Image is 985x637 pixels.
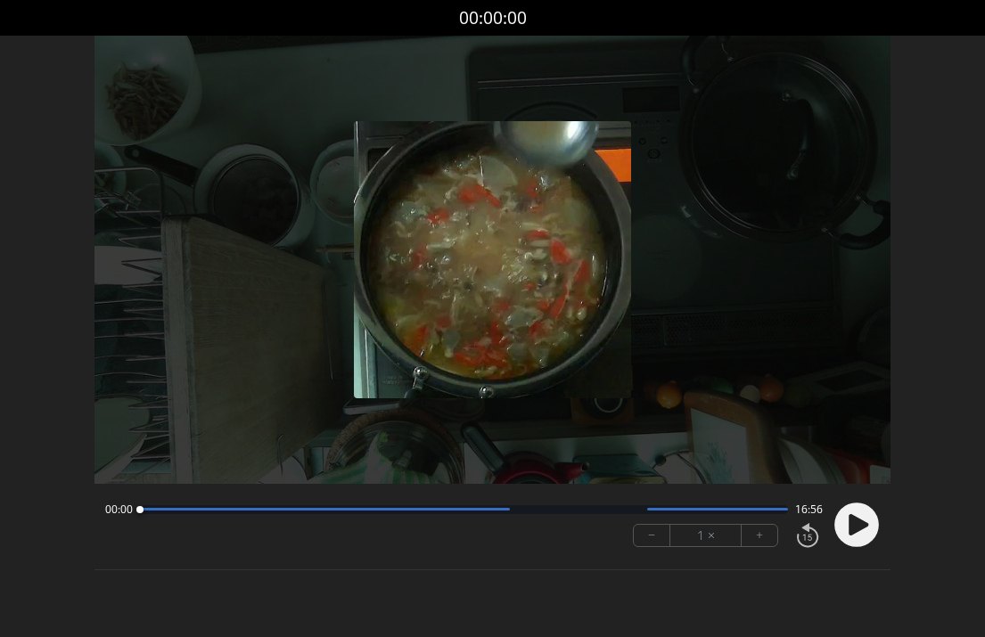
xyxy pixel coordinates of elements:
[459,5,527,31] a: 00:00:00
[670,525,742,546] div: 1 ×
[105,502,133,517] span: 00:00
[354,121,631,398] img: Poster Image
[742,525,777,546] button: +
[795,502,823,517] span: 16:56
[634,525,670,546] button: −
